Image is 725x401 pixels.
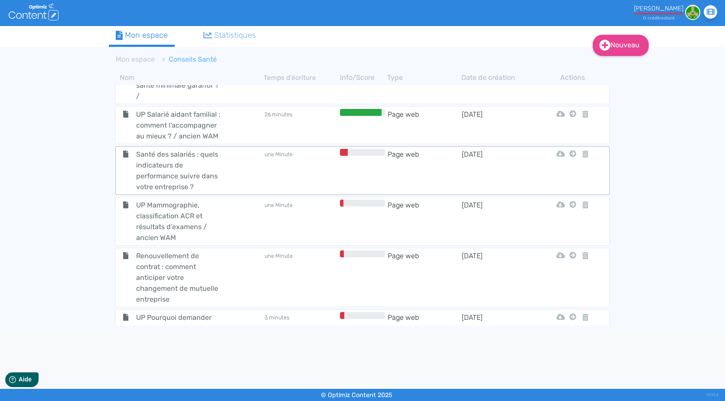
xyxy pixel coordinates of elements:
[264,72,338,83] th: Temps d'écriture
[130,312,227,345] span: UP Pourquoi demander un deuxième avis médical ? / ancien WAM
[264,200,338,243] td: une Minute
[196,26,263,45] a: Statistiques
[130,109,227,141] span: UP Salarié aidant familial : comment l'accompagner au mieux ? / ancien WAM
[387,312,461,345] td: Page web
[461,72,536,83] th: Date de création
[387,149,461,192] td: Page web
[338,72,387,83] th: Info/Score
[109,49,542,70] nav: breadcrumb
[567,72,578,83] th: Actions
[634,5,683,12] div: [PERSON_NAME]
[461,109,536,141] td: [DATE]
[461,250,536,305] td: [DATE]
[387,109,461,141] td: Page web
[115,72,264,83] th: Nom
[109,26,175,47] a: Mon espace
[264,109,338,141] td: 26 minutes
[685,5,700,20] img: 613494f560f79593adfc277993a4867a
[387,72,461,83] th: Type
[203,30,256,41] div: Statistiques
[387,200,461,243] td: Page web
[116,55,155,63] a: Mon espace
[130,200,227,243] span: UP Mammographie, classification ACR et résultats d’examens / ancien WAM
[643,15,675,21] small: 0 crédit restant
[593,35,649,56] a: Nouveau
[321,391,392,399] small: © Optimiz Content 2025
[461,200,536,243] td: [DATE]
[461,149,536,192] td: [DATE]
[264,149,338,192] td: une Minute
[706,389,718,401] div: V1.13.5
[116,30,168,41] div: Mon espace
[155,54,217,65] li: Conseils Santé
[130,149,227,192] span: Santé des salariés : quels indicateurs de performance suivre dans votre entreprise ?
[264,250,338,305] td: une Minute
[264,312,338,345] td: 3 minutes
[387,250,461,305] td: Page web
[461,312,536,345] td: [DATE]
[130,250,227,305] span: Renouvellement de contrat : comment anticiper votre changement de mutuelle entreprise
